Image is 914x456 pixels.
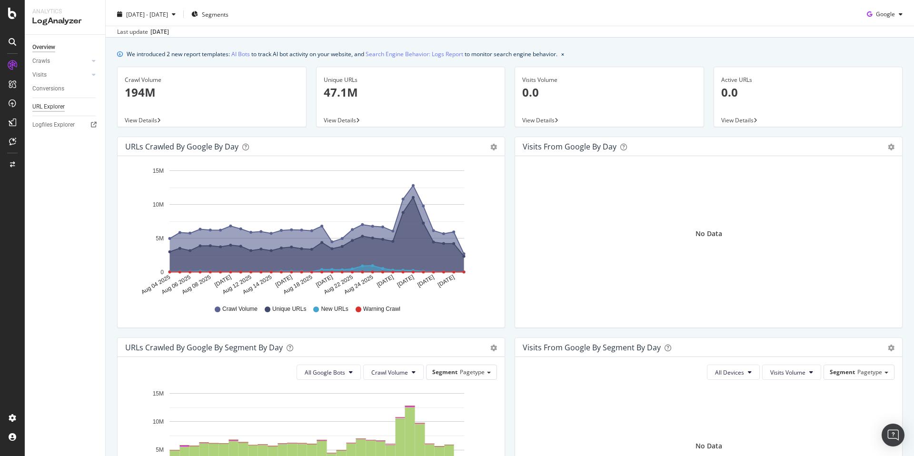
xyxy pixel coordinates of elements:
[363,365,424,380] button: Crawl Volume
[221,274,253,296] text: Aug 12 2025
[715,368,744,377] span: All Devices
[721,84,895,100] p: 0.0
[721,116,754,124] span: View Details
[707,365,760,380] button: All Devices
[888,144,894,150] div: gear
[32,102,99,112] a: URL Explorer
[32,56,50,66] div: Crawls
[559,47,566,61] button: close banner
[153,201,164,208] text: 10M
[721,76,895,84] div: Active URLs
[863,7,906,22] button: Google
[888,345,894,351] div: gear
[324,116,356,124] span: View Details
[160,269,164,276] text: 0
[32,70,47,80] div: Visits
[770,368,805,377] span: Visits Volume
[324,84,498,100] p: 47.1M
[150,28,169,36] div: [DATE]
[523,343,661,352] div: Visits from Google By Segment By Day
[140,274,171,296] text: Aug 04 2025
[522,116,555,124] span: View Details
[523,142,616,151] div: Visits from Google by day
[125,84,299,100] p: 194M
[274,274,293,288] text: [DATE]
[188,7,232,22] button: Segments
[32,56,89,66] a: Crawls
[396,274,415,288] text: [DATE]
[32,70,89,80] a: Visits
[882,424,904,446] div: Open Intercom Messenger
[180,274,212,296] text: Aug 08 2025
[125,164,494,296] svg: A chart.
[126,10,168,19] span: [DATE] - [DATE]
[490,345,497,351] div: gear
[432,368,457,376] span: Segment
[32,120,75,130] div: Logfiles Explorer
[437,274,456,288] text: [DATE]
[366,49,463,59] a: Search Engine Behavior: Logs Report
[376,274,395,288] text: [DATE]
[522,84,696,100] p: 0.0
[762,365,821,380] button: Visits Volume
[32,102,65,112] div: URL Explorer
[213,274,232,288] text: [DATE]
[32,16,98,27] div: LogAnalyzer
[156,447,164,454] text: 5M
[153,390,164,397] text: 15M
[282,274,314,296] text: Aug 18 2025
[113,7,179,22] button: [DATE] - [DATE]
[695,441,722,451] div: No Data
[315,274,334,288] text: [DATE]
[490,144,497,150] div: gear
[460,368,485,376] span: Pagetype
[222,305,258,313] span: Crawl Volume
[32,84,99,94] a: Conversions
[156,235,164,242] text: 5M
[305,368,345,377] span: All Google Bots
[125,343,283,352] div: URLs Crawled by Google By Segment By Day
[297,365,361,380] button: All Google Bots
[241,274,273,296] text: Aug 14 2025
[321,305,348,313] span: New URLs
[153,418,164,425] text: 10M
[32,8,98,16] div: Analytics
[416,274,435,288] text: [DATE]
[32,120,99,130] a: Logfiles Explorer
[371,368,408,377] span: Crawl Volume
[125,116,157,124] span: View Details
[127,49,557,59] div: We introduced 2 new report templates: to track AI bot activity on your website, and to monitor se...
[522,76,696,84] div: Visits Volume
[32,42,55,52] div: Overview
[830,368,855,376] span: Segment
[876,10,895,18] span: Google
[202,10,228,19] span: Segments
[117,49,903,59] div: info banner
[324,76,498,84] div: Unique URLs
[125,142,238,151] div: URLs Crawled by Google by day
[323,274,354,296] text: Aug 22 2025
[160,274,192,296] text: Aug 06 2025
[32,42,99,52] a: Overview
[231,49,250,59] a: AI Bots
[695,229,722,238] div: No Data
[363,305,400,313] span: Warning Crawl
[343,274,374,296] text: Aug 24 2025
[272,305,306,313] span: Unique URLs
[117,28,169,36] div: Last update
[125,76,299,84] div: Crawl Volume
[857,368,882,376] span: Pagetype
[32,84,64,94] div: Conversions
[153,168,164,174] text: 15M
